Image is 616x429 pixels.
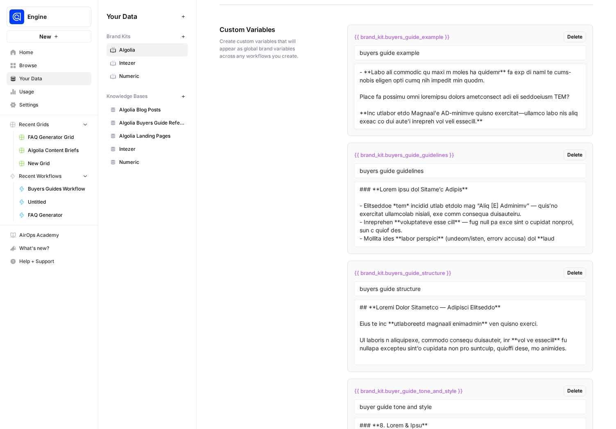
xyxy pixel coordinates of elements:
span: Numeric [119,73,184,80]
span: Recent Grids [19,121,49,128]
a: Algolia [106,43,188,57]
a: New Grid [15,157,91,170]
a: Algolia Buyers Guide Reference [106,116,188,129]
a: Your Data [7,72,91,85]
a: Intezer [106,57,188,70]
button: Delete [564,386,586,396]
a: Numeric [106,156,188,169]
span: Usage [19,88,88,95]
span: Home [19,49,88,56]
span: New [39,32,51,41]
button: What's new? [7,242,91,255]
span: Algolia Content Briefs [28,147,88,154]
span: Algolia Landing Pages [119,132,184,140]
a: Algolia Content Briefs [15,144,91,157]
a: Home [7,46,91,59]
span: Settings [19,101,88,109]
span: Delete [567,33,582,41]
span: Recent Workflows [19,173,61,180]
span: Custom Variables [220,25,301,34]
button: Delete [564,150,586,160]
span: Your Data [19,75,88,82]
span: Intezer [119,59,184,67]
span: Brand Kits [106,33,130,40]
span: Buyers Guides Workflow [28,185,88,193]
span: Algolia [119,46,184,54]
span: Delete [567,269,582,277]
button: Delete [564,32,586,42]
a: Settings [7,98,91,111]
textarea: ### **Lorem ipsu dol Sitame’c Adipis** - Elitseddoe *tem* incidid utlab etdolo mag “Aliq [E] Admi... [360,185,581,243]
span: Numeric [119,159,184,166]
a: Algolia Landing Pages [106,129,188,143]
input: Variable Name [360,167,581,175]
input: Variable Name [360,285,581,293]
button: New [7,30,91,43]
a: Numeric [106,70,188,83]
img: Engine Logo [9,9,24,24]
span: {{ brand_kit.buyers_guide_example }} [354,33,450,41]
span: Knowledge Bases [106,93,147,100]
a: Intezer [106,143,188,156]
a: FAQ Generator Grid [15,131,91,144]
a: AirOps Academy [7,229,91,242]
input: Variable Name [360,49,581,57]
span: Your Data [106,11,178,21]
span: Delete [567,387,582,395]
span: Intezer [119,145,184,153]
span: {{ brand_kit.buyers_guide_structure }} [354,269,451,277]
button: Recent Workflows [7,170,91,182]
span: FAQ Generator [28,211,88,219]
button: Recent Grids [7,118,91,131]
div: What's new? [7,242,91,254]
span: Untitled [28,198,88,206]
a: Usage [7,85,91,98]
span: Algolia Buyers Guide Reference [119,119,184,127]
span: AirOps Academy [19,232,88,239]
a: Untitled [15,195,91,209]
span: Help + Support [19,258,88,265]
input: Variable Name [360,403,581,411]
a: Browse [7,59,91,72]
button: Help + Support [7,255,91,268]
span: Engine [27,13,77,21]
button: Workspace: Engine [7,7,91,27]
span: {{ brand_kit.buyer_guide_tone_and_style }} [354,387,463,395]
span: Delete [567,151,582,159]
textarea: # **Loremipsu dolors ametconse ad 0543: eli seddoeius, temporinci utlab, etd magnaaliq enimadm** ... [360,67,581,125]
textarea: ## **Loremi Dolor Sitametco — Adipisci Elitseddo** Eius te inc **utlaboreetd magnaali enimadmin**... [360,303,581,361]
span: {{ brand_kit.buyers_guide_guidelines }} [354,151,454,159]
span: Create custom variables that will appear as global brand variables across any workflows you create. [220,38,301,60]
button: Delete [564,268,586,278]
span: Browse [19,62,88,69]
span: FAQ Generator Grid [28,134,88,141]
a: Buyers Guides Workflow [15,182,91,195]
span: Algolia Blog Posts [119,106,184,113]
a: Algolia Blog Posts [106,103,188,116]
span: New Grid [28,160,88,167]
a: FAQ Generator [15,209,91,222]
